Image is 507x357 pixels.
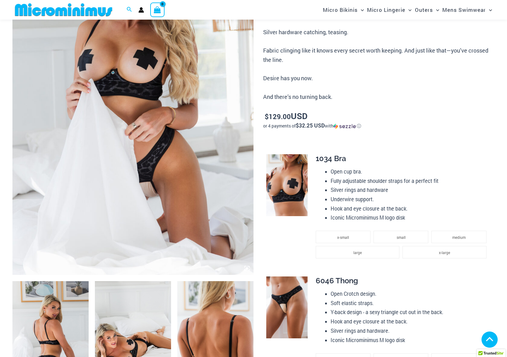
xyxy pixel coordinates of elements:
span: 1034 Bra [316,154,346,163]
li: x-large [402,246,486,258]
img: Nights Fall Silver Leopard 6046 Thong [266,276,308,338]
li: medium [431,231,486,243]
a: Mens SwimwearMenu ToggleMenu Toggle [441,2,494,18]
span: $ [265,112,269,121]
img: Sezzle [333,123,356,129]
span: large [353,250,362,255]
span: medium [452,235,466,240]
li: Iconic Microminimus M logo disk [331,336,489,345]
a: Search icon link [127,6,132,14]
img: Nights Fall Silver Leopard 1036 Bra [266,154,308,216]
span: Micro Bikinis [323,2,358,18]
span: Outers [415,2,433,18]
span: 6046 Thong [316,276,358,285]
li: large [316,246,400,258]
a: View Shopping Cart, empty [150,2,165,17]
bdi: 129.00 [265,112,291,121]
li: Hook and eye closure at the back. [331,204,489,213]
li: small [374,231,428,243]
a: Micro LingerieMenu ToggleMenu Toggle [365,2,413,18]
li: Hook and eye closure at the back. [331,317,489,326]
div: or 4 payments of with [263,123,495,129]
li: Open Crotch design. [331,289,489,299]
span: Menu Toggle [405,2,412,18]
li: Soft elastic straps. [331,299,489,308]
span: Menu Toggle [433,2,439,18]
span: Micro Lingerie [367,2,405,18]
span: $32.25 USD [296,122,325,129]
span: Menu Toggle [358,2,364,18]
span: small [397,235,406,240]
a: Account icon link [138,7,144,13]
span: Mens Swimwear [442,2,486,18]
li: Iconic Microminimus M logo disk [331,213,489,222]
li: Open cup bra. [331,167,489,176]
div: or 4 payments of$32.25 USDwithSezzle Click to learn more about Sezzle [263,123,495,129]
img: MM SHOP LOGO FLAT [12,3,115,17]
a: OutersMenu ToggleMenu Toggle [413,2,441,18]
span: x-large [439,250,450,255]
li: x-small [316,231,370,243]
li: Silver rings and hardware [331,185,489,195]
a: Micro BikinisMenu ToggleMenu Toggle [321,2,365,18]
p: USD [263,111,495,121]
span: x-small [337,235,349,240]
li: Y-back design - a sexy triangle cut out in the back. [331,308,489,317]
nav: Site Navigation [320,1,495,19]
li: Fully adjustable shoulder straps for a perfect fit [331,176,489,186]
span: Menu Toggle [486,2,492,18]
li: Silver rings and hardware. [331,326,489,336]
li: Underwire support. [331,195,489,204]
